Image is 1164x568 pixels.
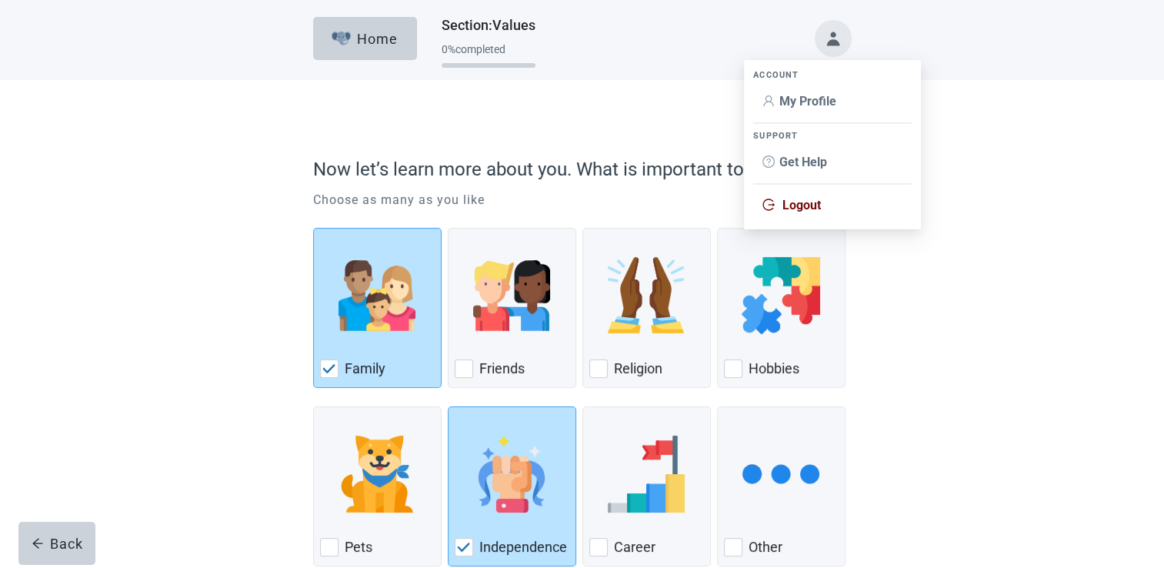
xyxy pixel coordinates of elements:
[717,228,845,388] div: Hobbies, checkbox, not checked
[762,95,775,107] span: user
[749,538,782,556] label: Other
[448,406,576,566] div: Independence, checkbox, checked
[744,60,921,229] ul: Account menu
[313,191,852,209] p: Choose as many as you like
[442,37,535,75] div: Progress section
[614,538,655,556] label: Career
[313,155,844,183] p: Now let’s learn more about you. What is important to you?
[779,94,836,109] span: My Profile
[782,198,821,212] span: Logout
[345,538,372,556] label: Pets
[753,130,912,142] div: SUPPORT
[442,43,535,55] div: 0 % completed
[32,537,44,550] span: arrow-left
[717,406,845,566] div: Other, checkbox, not checked
[332,32,351,45] img: Elephant
[479,359,525,378] label: Friends
[479,538,567,556] label: Independence
[313,17,417,60] button: ElephantHome
[332,31,398,46] div: Home
[753,69,912,81] div: ACCOUNT
[815,20,852,57] button: Toggle account menu
[762,199,775,211] span: logout
[18,522,95,565] button: arrow-leftBack
[345,359,385,378] label: Family
[313,228,442,388] div: Family, checkbox, checked
[313,406,442,566] div: Pets, checkbox, not checked
[448,228,576,388] div: Friends, checkbox, not checked
[749,359,799,378] label: Hobbies
[614,359,662,378] label: Religion
[779,155,827,169] span: Get Help
[582,228,711,388] div: Religion, checkbox, not checked
[582,406,711,566] div: Career, checkbox, not checked
[762,155,775,168] span: question-circle
[32,536,83,551] div: Back
[442,15,535,36] h1: Section : Values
